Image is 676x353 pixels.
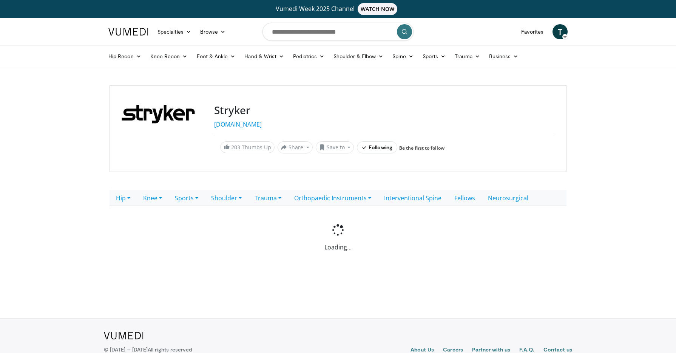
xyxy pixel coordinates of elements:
a: Shoulder & Elbow [329,49,388,64]
button: Save to [316,141,354,153]
a: Favorites [517,24,548,39]
p: Loading... [110,243,566,252]
a: Browse [196,24,230,39]
a: Trauma [450,49,485,64]
a: Neurosurgical [482,190,535,206]
a: Shoulder [205,190,248,206]
a: Orthopaedic Instruments [288,190,378,206]
a: Trauma [248,190,288,206]
a: Hand & Wrist [240,49,289,64]
a: [DOMAIN_NAME] [214,120,262,129]
img: VuMedi Logo [108,28,148,36]
a: Sports [418,49,451,64]
button: Following [357,141,397,153]
img: VuMedi Logo [104,332,144,339]
a: Interventional Spine [378,190,448,206]
span: All rights reserved [148,346,192,353]
a: Knee Recon [146,49,192,64]
a: T [553,24,568,39]
a: Hip Recon [104,49,146,64]
a: 203 Thumbs Up [220,141,275,153]
a: Foot & Ankle [192,49,240,64]
span: WATCH NOW [358,3,398,15]
button: Share [278,141,313,153]
input: Search topics, interventions [262,23,414,41]
a: Be the first to follow [399,145,444,151]
a: Specialties [153,24,196,39]
a: Hip [110,190,137,206]
h3: Stryker [214,104,556,117]
a: Sports [168,190,205,206]
a: Vumedi Week 2025 ChannelWATCH NOW [110,3,566,15]
a: Knee [137,190,168,206]
span: 203 [231,144,240,151]
a: Business [485,49,523,64]
a: Pediatrics [289,49,329,64]
a: Spine [388,49,418,64]
a: Fellows [448,190,482,206]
